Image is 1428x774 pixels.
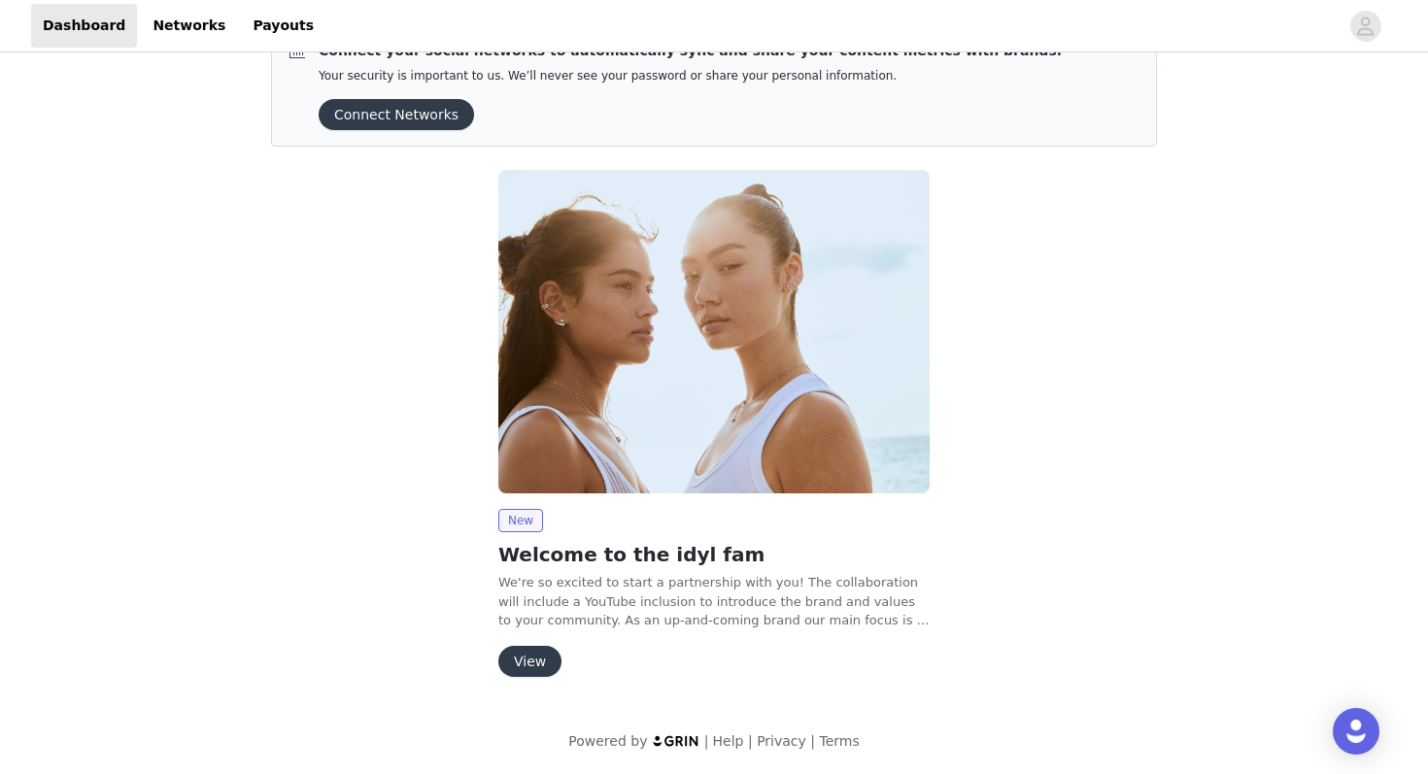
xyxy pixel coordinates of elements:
span: | [810,733,815,749]
div: avatar [1356,11,1375,42]
a: Help [713,733,744,749]
span: New [498,509,543,532]
span: | [704,733,709,749]
span: | [748,733,753,749]
p: Your security is important to us. We’ll never see your password or share your personal information. [319,69,1062,84]
a: Dashboard [31,4,137,48]
div: Open Intercom Messenger [1333,708,1379,755]
a: Privacy [757,733,806,749]
h2: Welcome to the idyl fam [498,540,930,569]
a: Networks [141,4,237,48]
p: We're so excited to start a partnership with you! The collaboration will include a YouTube inclus... [498,573,930,630]
a: Payouts [241,4,325,48]
span: Powered by [568,733,647,749]
button: View [498,646,561,677]
a: View [498,655,561,669]
button: Connect Networks [319,99,474,130]
img: idyl [498,170,930,493]
a: Terms [819,733,859,749]
img: logo [652,734,700,747]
